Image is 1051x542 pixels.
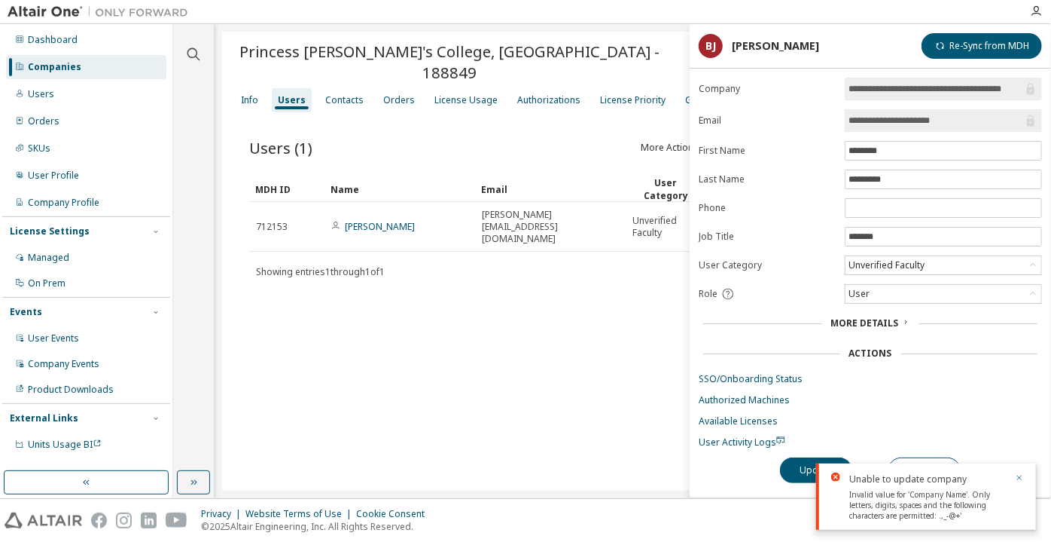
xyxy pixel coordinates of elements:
div: Groups [685,94,718,106]
div: Managed [28,252,69,264]
button: Close [888,458,961,483]
span: More Details [831,317,899,329]
div: User [846,286,872,302]
label: Phone [699,202,836,214]
span: Showing entries 1 through 1 of 1 [256,265,385,278]
div: Company Profile [28,197,99,209]
div: Companies [28,61,81,73]
a: Authorized Machines [699,394,1042,406]
div: [PERSON_NAME] [732,40,819,52]
div: User Events [28,332,79,344]
div: Product Downloads [28,384,114,396]
span: Units Usage BI [28,438,102,451]
label: Job Title [699,231,836,243]
span: Princess [PERSON_NAME]'s College, [GEOGRAPHIC_DATA] - 188849 [231,41,667,83]
div: Events [10,306,42,318]
label: Email [699,115,836,127]
div: Invalid value for 'Company Name'. Only letters, digits, spaces and the following characters are p... [849,488,1006,521]
span: 712153 [256,221,288,233]
label: First Name [699,145,836,157]
div: Info [241,94,258,106]
button: Re-Sync from MDH [922,33,1042,59]
button: More Actions [640,135,712,161]
div: Authorizations [517,94,580,106]
div: MDH ID [255,177,318,201]
div: Cookie Consent [356,508,434,520]
div: Orders [383,94,415,106]
p: © 2025 Altair Engineering, Inc. All Rights Reserved. [201,520,434,533]
div: External Links [10,412,78,424]
div: Privacy [201,508,245,520]
div: bj [699,34,723,58]
span: Role [699,288,717,300]
div: Email [481,177,620,201]
div: License Settings [10,225,90,237]
span: [PERSON_NAME][EMAIL_ADDRESS][DOMAIN_NAME] [482,209,619,245]
span: Users (1) [249,137,312,158]
div: Company Events [28,358,99,370]
div: Contacts [325,94,364,106]
div: On Prem [28,277,65,289]
span: User Activity Logs [699,436,785,449]
div: Users [278,94,306,106]
div: SKUs [28,142,50,155]
div: User [845,285,1041,303]
img: youtube.svg [166,513,187,528]
div: Unverified Faculty [846,257,927,274]
label: Company [699,83,836,95]
div: Users [28,88,54,100]
div: Orders [28,115,59,127]
a: Available Licenses [699,415,1042,427]
img: Altair One [8,5,196,20]
label: User Category [699,259,836,271]
div: Actions [849,348,892,360]
a: SSO/Onboarding Status [699,373,1042,385]
label: Last Name [699,173,836,185]
div: User Profile [28,170,79,182]
div: Name [331,177,469,201]
img: altair_logo.svg [5,513,82,528]
div: Website Terms of Use [245,508,356,520]
div: License Usage [434,94,498,106]
div: License Priority [600,94,666,106]
img: linkedin.svg [141,513,157,528]
span: Unverified Faculty [632,215,699,239]
a: [PERSON_NAME] [345,220,415,233]
div: User Category [632,176,700,202]
img: instagram.svg [116,513,132,528]
div: Dashboard [28,34,78,46]
button: Update [780,458,852,483]
div: Unverified Faculty [845,256,1041,274]
div: Unable to update company [849,473,1006,486]
img: facebook.svg [91,513,107,528]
